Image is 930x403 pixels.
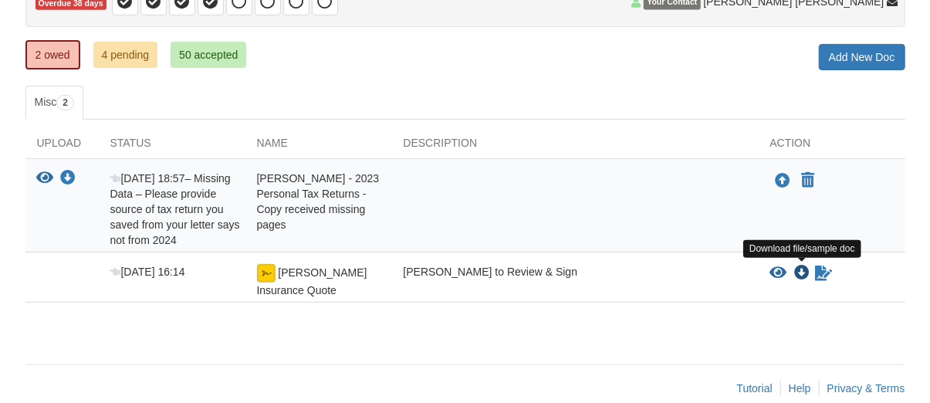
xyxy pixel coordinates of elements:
div: Status [99,135,245,158]
img: Ready for you to esign [257,264,276,283]
div: [PERSON_NAME] to Review & Sign [392,264,759,298]
button: View Herrera Insurance Quote [770,266,787,281]
button: Upload Elia Herrera - 2023 Personal Tax Returns - Copy received missing pages [774,171,793,191]
a: 2 owed [25,40,80,69]
a: 50 accepted [171,42,246,68]
span: [DATE] 18:57 [110,172,185,185]
div: – Missing Data – Please provide source of tax return you saved from your letter says not from 2024 [99,171,245,248]
a: Privacy & Terms [827,382,905,395]
div: Download file/sample doc [743,240,861,258]
button: View Elia Herrera - 2023 Personal Tax Returns - Copy received missing pages [37,171,54,187]
span: [PERSON_NAME] - 2023 Personal Tax Returns - Copy received missing pages [257,172,380,231]
a: Download Elia Herrera - 2023 Personal Tax Returns - Copy received missing pages [60,173,76,185]
a: Download Herrera Insurance Quote [795,267,810,279]
div: Action [759,135,905,158]
a: Tutorial [737,382,773,395]
a: Sign Form [814,264,834,283]
a: Add New Doc [819,44,905,70]
span: 2 [56,95,74,110]
div: Description [392,135,759,158]
span: [DATE] 16:14 [110,266,185,278]
a: Help [789,382,811,395]
button: Declare Elia Herrera - 2023 Personal Tax Returns - Copy received missing pages not applicable [800,171,817,190]
span: [PERSON_NAME] Insurance Quote [257,266,367,296]
a: 4 pending [93,42,158,68]
a: Misc [25,86,83,120]
div: Name [245,135,392,158]
div: Upload [25,135,99,158]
